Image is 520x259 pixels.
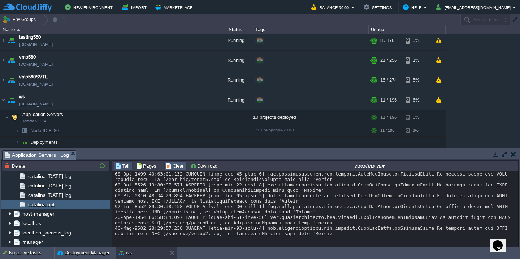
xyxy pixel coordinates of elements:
[217,25,253,34] div: Status
[22,119,46,123] span: Tomcat 9.0.74
[30,128,49,133] span: Node ID:
[406,125,429,136] div: 6%
[380,70,397,90] div: 16 / 274
[19,41,53,48] a: [DOMAIN_NAME]
[10,110,20,125] img: AMDAwAAAACH5BAEAAAAALAAAAAABAAEAAAICRAEAOw==
[19,53,36,61] a: vms560
[0,70,6,90] img: AMDAwAAAACH5BAEAAAAALAAAAAABAAEAAAICRAEAOw==
[217,51,253,70] div: Running
[21,229,72,236] a: localhost_access_log
[21,220,44,226] a: localhost
[27,182,73,189] a: catalina.[DATE].log
[19,125,30,136] img: AMDAwAAAACH5BAEAAAAALAAAAAABAAEAAAICRAEAOw==
[380,90,397,110] div: 11 / 196
[6,90,17,110] img: AMDAwAAAACH5BAEAAAAALAAAAAABAAEAAAICRAEAOw==
[217,90,253,110] div: Running
[19,93,25,100] a: ws
[369,25,445,34] div: Usage
[490,230,513,252] iframe: chat widget
[0,31,6,50] img: AMDAwAAAACH5BAEAAAAALAAAAAABAAEAAAICRAEAOw==
[65,3,115,12] button: New Environment
[253,25,368,34] div: Tags
[165,163,186,169] button: Clear
[3,14,38,25] button: Env Groups
[22,111,64,117] span: Application Servers
[406,51,429,70] div: 1%
[30,128,60,134] a: Node ID:8280
[115,163,131,169] button: Tail
[27,192,73,198] a: catalina.[DATE].log
[57,249,109,256] button: Deployment Manager
[136,163,159,169] button: Pages
[380,110,397,125] div: 11 / 196
[190,163,220,169] button: Download
[380,51,397,70] div: 21 / 256
[9,247,54,259] div: No active tasks
[155,3,195,12] button: Marketplace
[21,211,56,217] a: host-manager
[5,110,9,125] img: AMDAwAAAACH5BAEAAAAALAAAAAABAAEAAAICRAEAOw==
[222,163,517,169] div: catalina.out
[17,29,20,31] img: AMDAwAAAACH5BAEAAAAALAAAAAABAAEAAAICRAEAOw==
[19,34,41,41] a: testing560
[3,3,52,12] img: CloudJiffy
[6,51,17,70] img: AMDAwAAAACH5BAEAAAAALAAAAAABAAEAAAICRAEAOw==
[15,125,19,136] img: AMDAwAAAACH5BAEAAAAALAAAAAABAAEAAAICRAEAOw==
[406,90,429,110] div: 6%
[122,3,149,12] button: Import
[217,70,253,90] div: Running
[6,31,17,50] img: AMDAwAAAACH5BAEAAAAALAAAAAABAAEAAAICRAEAOw==
[19,73,48,81] a: vms560SVTL
[22,112,64,117] a: Application ServersTomcat 9.0.74
[364,3,394,12] button: Settings
[311,3,351,12] button: Balance ₹0.00
[19,137,30,148] img: AMDAwAAAACH5BAEAAAAALAAAAAABAAEAAAICRAEAOw==
[406,110,429,125] div: 6%
[27,201,56,208] a: catalina.out
[406,31,429,50] div: 5%
[15,137,19,148] img: AMDAwAAAACH5BAEAAAAALAAAAAABAAEAAAICRAEAOw==
[21,239,44,245] a: manager
[119,249,132,256] button: ws
[256,128,294,132] span: 9.0.74-openjdk-20.0.1
[1,25,217,34] div: Name
[30,128,60,134] span: 8280
[0,90,6,110] img: AMDAwAAAACH5BAEAAAAALAAAAAABAAEAAAICRAEAOw==
[19,61,53,68] a: [DOMAIN_NAME]
[403,3,424,12] button: Help
[253,110,369,125] div: 10 projects deployed
[436,3,513,12] button: [EMAIL_ADDRESS][DOMAIN_NAME]
[6,70,17,90] img: AMDAwAAAACH5BAEAAAAALAAAAAABAAEAAAICRAEAOw==
[30,139,59,145] a: Deployments
[380,125,394,136] div: 11 / 196
[5,151,69,160] span: Application Servers : Log
[380,31,394,50] div: 8 / 176
[27,173,73,180] a: catalina.[DATE].log
[19,100,53,108] a: [DOMAIN_NAME]
[19,81,53,88] a: [DOMAIN_NAME]
[0,51,6,70] img: AMDAwAAAACH5BAEAAAAALAAAAAABAAEAAAICRAEAOw==
[406,70,429,90] div: 5%
[5,163,27,169] button: Delete
[217,31,253,50] div: Running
